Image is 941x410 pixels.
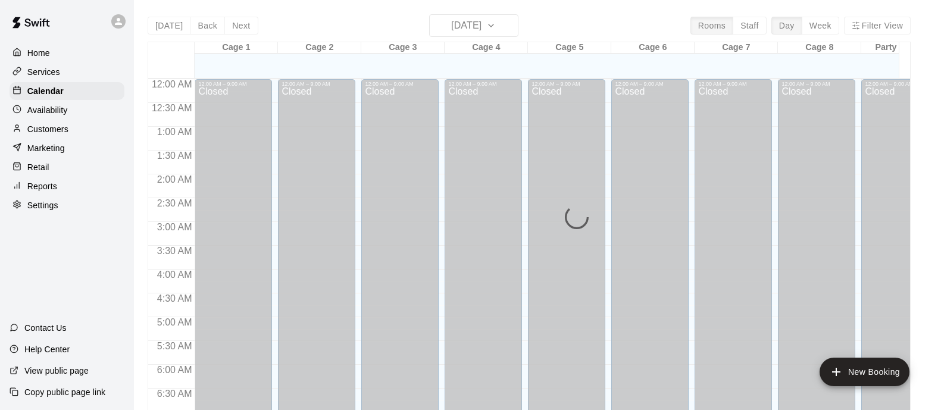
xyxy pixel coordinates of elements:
span: 3:00 AM [154,222,195,232]
span: 4:30 AM [154,293,195,303]
span: 1:30 AM [154,151,195,161]
p: Help Center [24,343,70,355]
span: 6:30 AM [154,389,195,399]
button: add [820,358,909,386]
a: Calendar [10,82,124,100]
span: 4:00 AM [154,270,195,280]
a: Availability [10,101,124,119]
p: Contact Us [24,322,67,334]
span: 12:00 AM [149,79,195,89]
div: 12:00 AM – 9:00 AM [698,81,768,87]
div: Cage 3 [361,42,445,54]
div: 12:00 AM – 9:00 AM [781,81,852,87]
div: Cage 1 [195,42,278,54]
p: Services [27,66,60,78]
a: Retail [10,158,124,176]
div: Cage 7 [695,42,778,54]
span: 5:00 AM [154,317,195,327]
p: Retail [27,161,49,173]
a: Settings [10,196,124,214]
p: Marketing [27,142,65,154]
div: 12:00 AM – 9:00 AM [615,81,685,87]
p: Availability [27,104,68,116]
div: 12:00 AM – 9:00 AM [532,81,602,87]
div: Cage 2 [278,42,361,54]
p: Settings [27,199,58,211]
div: 12:00 AM – 9:00 AM [365,81,435,87]
p: Calendar [27,85,64,97]
div: 12:00 AM – 9:00 AM [198,81,268,87]
div: 12:00 AM – 9:00 AM [865,81,935,87]
p: View public page [24,365,89,377]
div: 12:00 AM – 9:00 AM [448,81,518,87]
a: Home [10,44,124,62]
a: Customers [10,120,124,138]
div: Cage 6 [611,42,695,54]
div: Cage 4 [445,42,528,54]
span: 12:30 AM [149,103,195,113]
span: 1:00 AM [154,127,195,137]
div: Cage 8 [778,42,861,54]
a: Reports [10,177,124,195]
p: Home [27,47,50,59]
p: Copy public page link [24,386,105,398]
span: 5:30 AM [154,341,195,351]
a: Services [10,63,124,81]
span: 3:30 AM [154,246,195,256]
div: 12:00 AM – 9:00 AM [282,81,352,87]
span: 6:00 AM [154,365,195,375]
p: Reports [27,180,57,192]
span: 2:00 AM [154,174,195,184]
div: Cage 5 [528,42,611,54]
p: Customers [27,123,68,135]
span: 2:30 AM [154,198,195,208]
a: Marketing [10,139,124,157]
